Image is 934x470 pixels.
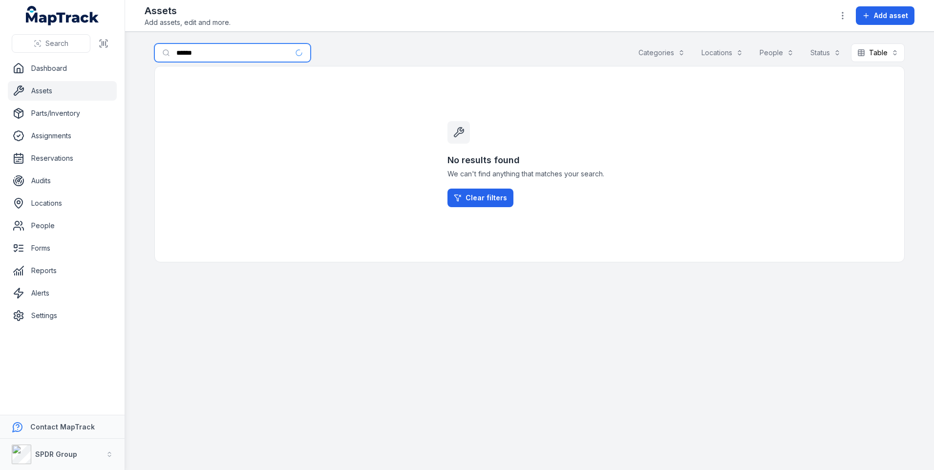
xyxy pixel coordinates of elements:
[8,59,117,78] a: Dashboard
[145,4,231,18] h2: Assets
[145,18,231,27] span: Add assets, edit and more.
[695,43,749,62] button: Locations
[8,149,117,168] a: Reservations
[30,423,95,431] strong: Contact MapTrack
[8,104,117,123] a: Parts/Inventory
[45,39,68,48] span: Search
[8,306,117,325] a: Settings
[447,153,612,167] h3: No results found
[804,43,847,62] button: Status
[8,238,117,258] a: Forms
[8,171,117,191] a: Audits
[8,261,117,280] a: Reports
[753,43,800,62] button: People
[447,169,612,179] span: We can't find anything that matches your search.
[632,43,691,62] button: Categories
[35,450,77,458] strong: SPDR Group
[8,81,117,101] a: Assets
[8,216,117,235] a: People
[851,43,905,62] button: Table
[8,283,117,303] a: Alerts
[8,193,117,213] a: Locations
[874,11,908,21] span: Add asset
[26,6,99,25] a: MapTrack
[12,34,90,53] button: Search
[8,126,117,146] a: Assignments
[447,189,513,207] a: Clear filters
[856,6,914,25] button: Add asset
